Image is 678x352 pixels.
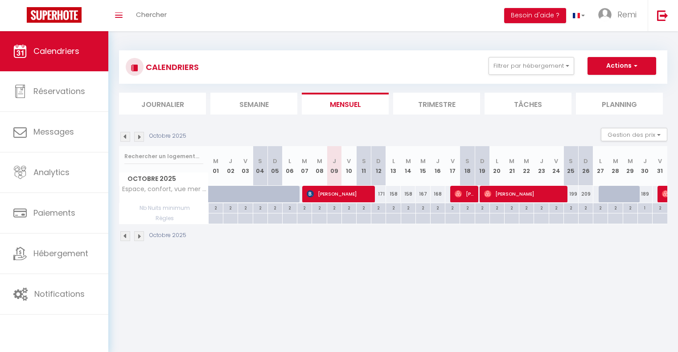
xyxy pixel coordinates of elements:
[149,132,186,140] p: Octobre 2025
[628,157,633,165] abbr: M
[119,93,206,115] li: Journalier
[431,186,445,202] div: 168
[579,186,593,202] div: 209
[576,93,663,115] li: Planning
[312,203,326,212] div: 2
[297,146,312,186] th: 07
[317,157,322,165] abbr: M
[312,146,327,186] th: 08
[593,146,608,186] th: 27
[480,157,485,165] abbr: D
[509,157,514,165] abbr: M
[273,157,277,165] abbr: D
[579,203,593,212] div: 2
[238,203,252,212] div: 2
[347,157,351,165] abbr: V
[401,203,415,212] div: 2
[258,157,262,165] abbr: S
[209,146,223,186] th: 01
[643,157,647,165] abbr: J
[238,146,253,186] th: 03
[657,10,668,21] img: logout
[229,157,232,165] abbr: J
[496,157,498,165] abbr: L
[119,203,208,213] span: Nb Nuits minimum
[431,146,445,186] th: 16
[505,146,519,186] th: 21
[653,146,667,186] th: 31
[588,57,656,75] button: Actions
[613,157,618,165] abbr: M
[455,185,474,202] span: [PERSON_NAME]
[563,146,578,186] th: 25
[658,157,662,165] abbr: V
[341,146,356,186] th: 10
[393,93,480,115] li: Trimestre
[33,248,88,259] span: Hébergement
[637,186,652,202] div: 189
[623,146,637,186] th: 29
[121,186,210,192] span: Espace, confort, vue mer & plages directes
[485,93,571,115] li: Tâches
[27,7,82,23] img: Super Booking
[401,186,415,202] div: 158
[564,203,578,212] div: 2
[268,203,282,212] div: 2
[210,93,297,115] li: Semaine
[554,157,558,165] abbr: V
[288,157,291,165] abbr: L
[371,186,386,202] div: 171
[489,146,504,186] th: 20
[504,8,566,23] button: Besoin d'aide ?
[342,203,356,212] div: 2
[119,172,208,185] span: Octobre 2025
[223,203,238,212] div: 2
[386,146,401,186] th: 13
[302,93,389,115] li: Mensuel
[33,45,79,57] span: Calendriers
[598,8,612,21] img: ...
[489,57,574,75] button: Filtrer par hébergement
[490,203,504,212] div: 2
[283,203,297,212] div: 2
[406,157,411,165] abbr: M
[445,203,460,212] div: 2
[327,146,341,186] th: 09
[33,86,85,97] span: Réservations
[371,146,386,186] th: 12
[253,203,267,212] div: 2
[431,203,445,212] div: 2
[415,146,430,186] th: 15
[136,10,167,19] span: Chercher
[267,146,282,186] th: 05
[505,203,519,212] div: 2
[563,186,578,202] div: 199
[579,146,593,186] th: 26
[34,288,85,299] span: Notifications
[638,203,652,212] div: 1
[519,146,534,186] th: 22
[420,157,426,165] abbr: M
[460,146,475,186] th: 18
[386,186,401,202] div: 158
[415,186,430,202] div: 167
[357,146,371,186] th: 11
[534,203,548,212] div: 2
[475,146,489,186] th: 19
[436,157,440,165] abbr: J
[371,203,386,212] div: 2
[549,146,563,186] th: 24
[534,146,549,186] th: 23
[583,157,588,165] abbr: D
[608,203,622,212] div: 2
[253,146,267,186] th: 04
[213,157,218,165] abbr: M
[519,203,534,212] div: 2
[33,207,75,218] span: Paiements
[617,9,637,20] span: Remi
[475,203,489,212] div: 2
[608,146,623,186] th: 28
[124,148,203,164] input: Rechercher un logement...
[416,203,430,212] div: 2
[283,146,297,186] th: 06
